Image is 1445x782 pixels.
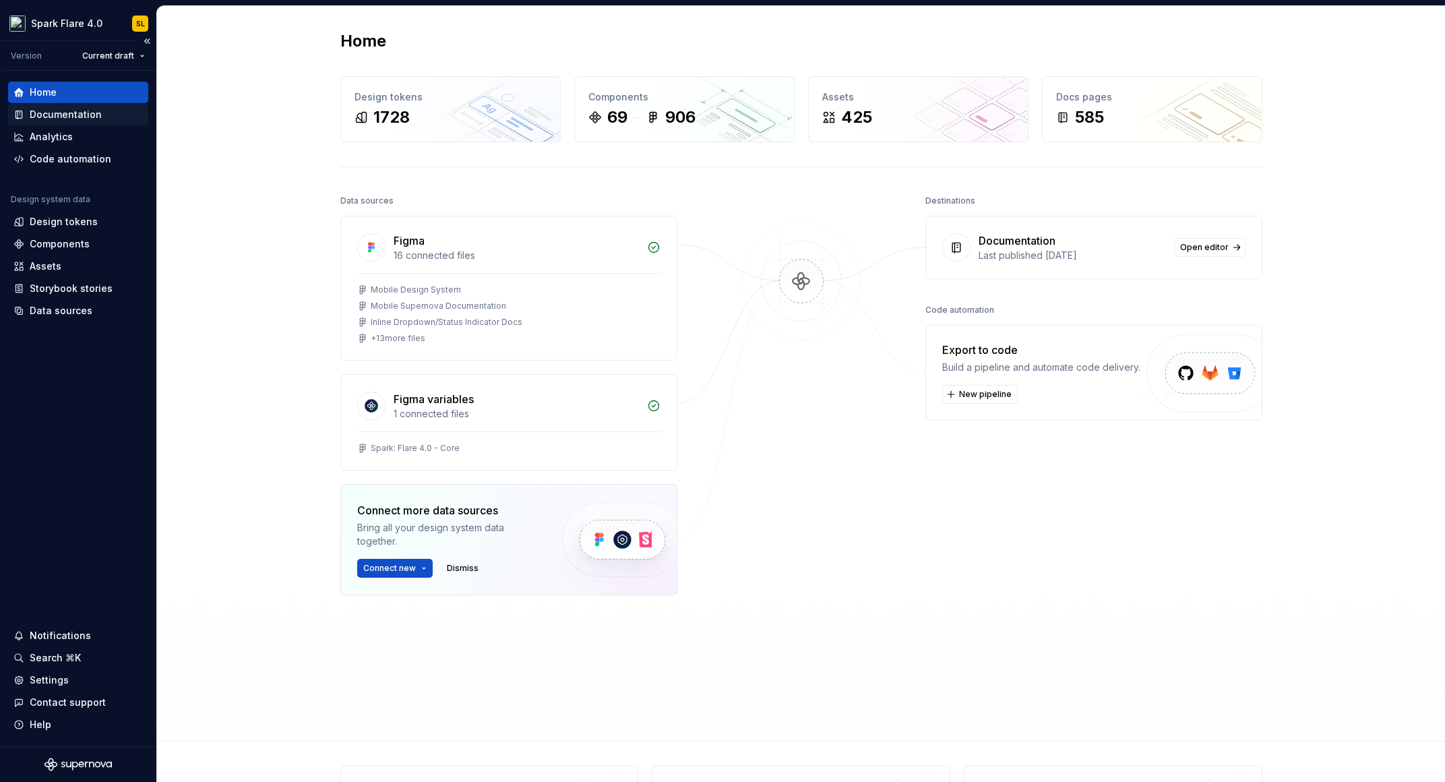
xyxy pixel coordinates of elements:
[394,233,425,249] div: Figma
[371,301,506,311] div: Mobile Supernova Documentation
[30,282,113,295] div: Storybook stories
[30,237,90,251] div: Components
[357,502,539,518] div: Connect more data sources
[1075,107,1104,128] div: 585
[357,521,539,548] div: Bring all your design system data together.
[8,625,148,646] button: Notifications
[607,107,627,128] div: 69
[340,76,561,142] a: Design tokens1728
[8,647,148,669] button: Search ⌘K
[30,130,73,144] div: Analytics
[1180,242,1229,253] span: Open editor
[588,90,780,104] div: Components
[8,211,148,233] a: Design tokens
[8,126,148,148] a: Analytics
[340,374,677,471] a: Figma variables1 connected filesSpark: Flare 4.0 - Core
[9,16,26,32] img: d6852e8b-7cd7-4438-8c0d-f5a8efe2c281.png
[355,90,547,104] div: Design tokens
[3,9,154,38] button: Spark Flare 4.0SL
[371,333,425,344] div: + 13 more files
[665,107,696,128] div: 906
[44,758,112,771] svg: Supernova Logo
[30,718,51,731] div: Help
[1056,90,1248,104] div: Docs pages
[841,107,872,128] div: 425
[30,673,69,687] div: Settings
[8,233,148,255] a: Components
[1042,76,1262,142] a: Docs pages585
[942,361,1140,374] div: Build a pipeline and automate code delivery.
[371,443,460,454] div: Spark: Flare 4.0 - Core
[8,104,148,125] a: Documentation
[925,301,994,320] div: Code automation
[11,194,90,205] div: Design system data
[76,47,151,65] button: Current draft
[30,215,98,229] div: Design tokens
[8,255,148,277] a: Assets
[8,714,148,735] button: Help
[357,559,433,578] button: Connect new
[8,82,148,103] a: Home
[394,391,474,407] div: Figma variables
[8,148,148,170] a: Code automation
[11,51,42,61] div: Version
[137,32,156,51] button: Collapse sidebar
[30,86,57,99] div: Home
[30,304,92,318] div: Data sources
[30,260,61,273] div: Assets
[8,300,148,322] a: Data sources
[8,692,148,713] button: Contact support
[340,216,677,361] a: Figma16 connected filesMobile Design SystemMobile Supernova DocumentationInline Dropdown/Status I...
[979,233,1055,249] div: Documentation
[371,317,522,328] div: Inline Dropdown/Status Indicator Docs
[822,90,1014,104] div: Assets
[30,108,102,121] div: Documentation
[979,249,1166,262] div: Last published [DATE]
[1174,238,1246,257] a: Open editor
[959,389,1012,400] span: New pipeline
[441,559,485,578] button: Dismiss
[942,385,1018,404] button: New pipeline
[394,249,639,262] div: 16 connected files
[808,76,1028,142] a: Assets425
[30,152,111,166] div: Code automation
[82,51,134,61] span: Current draft
[30,651,81,665] div: Search ⌘K
[30,629,91,642] div: Notifications
[340,30,386,52] h2: Home
[31,17,102,30] div: Spark Flare 4.0
[8,278,148,299] a: Storybook stories
[394,407,639,421] div: 1 connected files
[30,696,106,709] div: Contact support
[371,284,461,295] div: Mobile Design System
[942,342,1140,358] div: Export to code
[447,563,479,574] span: Dismiss
[136,18,145,29] div: SL
[8,669,148,691] a: Settings
[574,76,795,142] a: Components69906
[363,563,416,574] span: Connect new
[373,107,410,128] div: 1728
[340,191,394,210] div: Data sources
[925,191,975,210] div: Destinations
